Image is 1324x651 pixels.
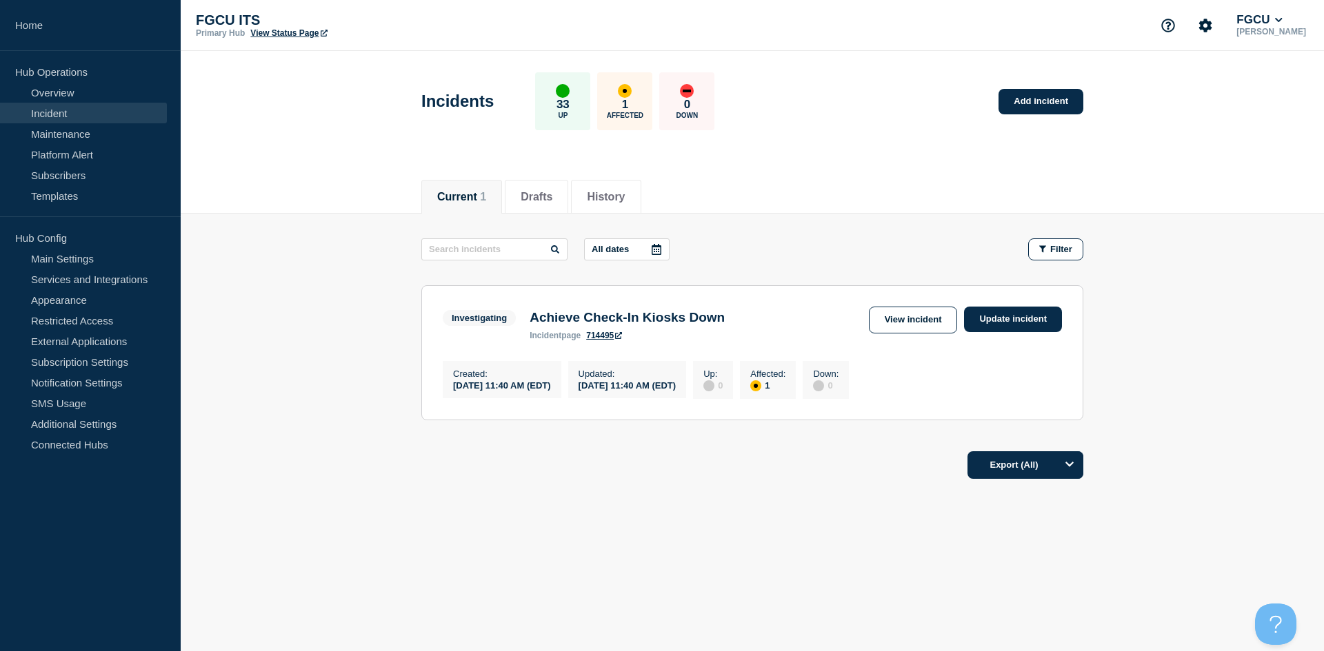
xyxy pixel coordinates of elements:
[579,379,676,391] div: [DATE] 11:40 AM (EDT)
[622,98,628,112] p: 1
[813,380,824,391] div: disabled
[1255,603,1296,645] iframe: Help Scout Beacon - Open
[964,307,1062,332] a: Update incident
[1191,11,1220,40] button: Account settings
[196,12,472,28] p: FGCU ITS
[587,191,625,203] button: History
[592,244,629,254] p: All dates
[684,98,690,112] p: 0
[453,369,551,379] p: Created :
[1056,451,1083,479] button: Options
[530,310,725,325] h3: Achieve Check-In Kiosks Down
[813,379,839,391] div: 0
[703,379,723,391] div: 0
[676,112,699,119] p: Down
[750,379,785,391] div: 1
[556,98,570,112] p: 33
[680,84,694,98] div: down
[584,238,670,260] button: All dates
[750,369,785,379] p: Affected :
[443,310,516,326] span: Investigating
[250,28,327,38] a: View Status Page
[703,369,723,379] p: Up :
[618,84,632,98] div: affected
[750,380,761,391] div: affected
[453,379,551,391] div: [DATE] 11:40 AM (EDT)
[521,191,552,203] button: Drafts
[421,238,568,260] input: Search incidents
[1028,238,1083,260] button: Filter
[869,307,958,333] a: View incident
[813,369,839,379] p: Down :
[421,92,494,111] h1: Incidents
[530,331,561,340] span: incident
[1234,13,1285,27] button: FGCU
[196,28,245,38] p: Primary Hub
[586,331,622,340] a: 714495
[530,331,581,340] p: page
[1050,244,1072,254] span: Filter
[607,112,643,119] p: Affected
[579,369,676,379] p: Updated :
[1154,11,1183,40] button: Support
[437,191,486,203] button: Current 1
[556,84,570,98] div: up
[703,380,714,391] div: disabled
[967,451,1083,479] button: Export (All)
[1234,27,1309,37] p: [PERSON_NAME]
[999,89,1083,114] a: Add incident
[480,191,486,203] span: 1
[558,112,568,119] p: Up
